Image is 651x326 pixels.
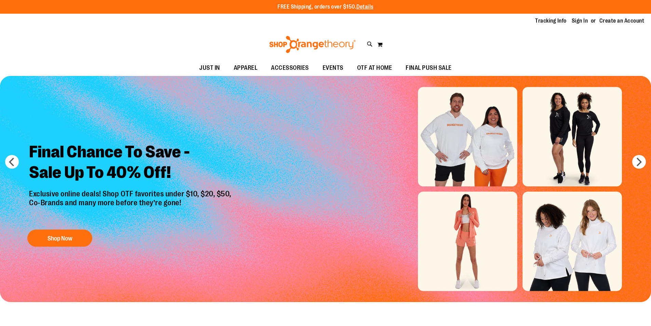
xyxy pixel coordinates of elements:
[599,17,645,25] a: Create an Account
[399,60,459,76] a: FINAL PUSH SALE
[350,60,399,76] a: OTF AT HOME
[234,60,258,76] span: APPAREL
[316,60,350,76] a: EVENTS
[24,136,238,190] h2: Final Chance To Save - Sale Up To 40% Off!
[227,60,265,76] a: APPAREL
[277,3,374,11] p: FREE Shipping, orders over $150.
[27,230,92,247] button: Shop Now
[323,60,343,76] span: EVENTS
[199,60,220,76] span: JUST IN
[271,60,309,76] span: ACCESSORIES
[535,17,567,25] a: Tracking Info
[572,17,588,25] a: Sign In
[192,60,227,76] a: JUST IN
[356,4,374,10] a: Details
[406,60,452,76] span: FINAL PUSH SALE
[24,190,238,223] p: Exclusive online deals! Shop OTF favorites under $10, $20, $50, Co-Brands and many more before th...
[268,36,357,53] img: Shop Orangetheory
[632,155,646,169] button: next
[24,136,238,250] a: Final Chance To Save -Sale Up To 40% Off! Exclusive online deals! Shop OTF favorites under $10, $...
[5,155,19,169] button: prev
[264,60,316,76] a: ACCESSORIES
[357,60,392,76] span: OTF AT HOME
